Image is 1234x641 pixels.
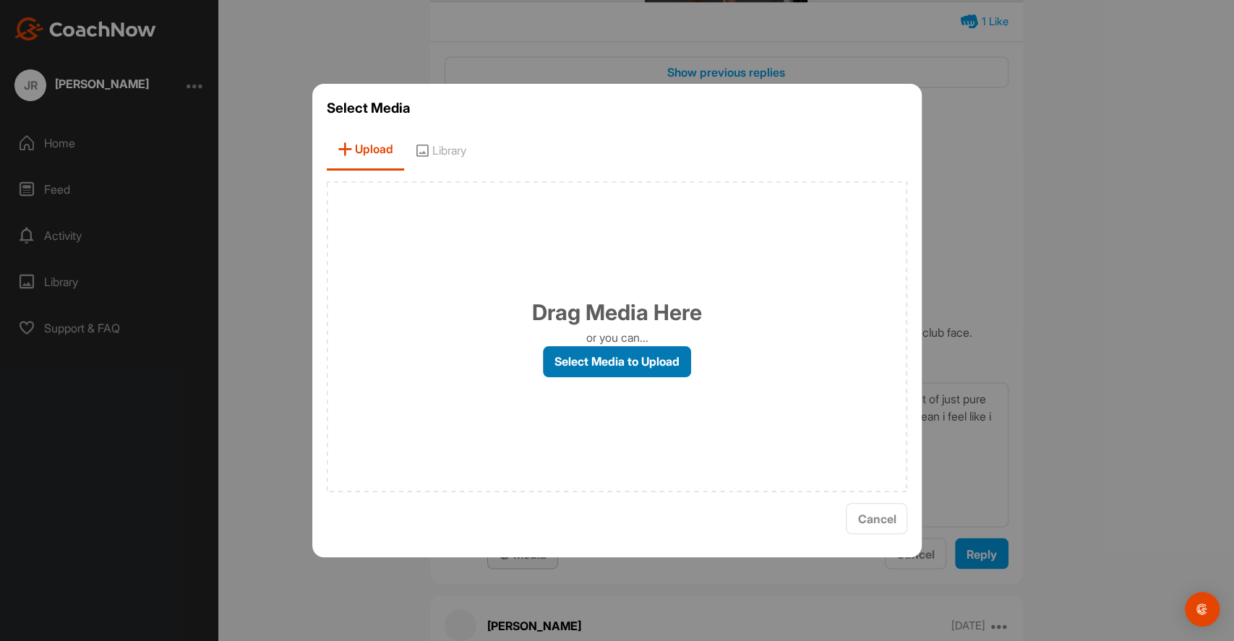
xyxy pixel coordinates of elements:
p: or you can... [586,329,648,346]
label: Select Media to Upload [543,346,691,377]
span: Library [404,129,477,171]
div: Open Intercom Messenger [1185,592,1220,627]
span: Upload [327,129,404,171]
h1: Drag Media Here [532,296,702,329]
span: Cancel [857,512,896,526]
button: Cancel [846,503,907,534]
h3: Select Media [327,98,908,119]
